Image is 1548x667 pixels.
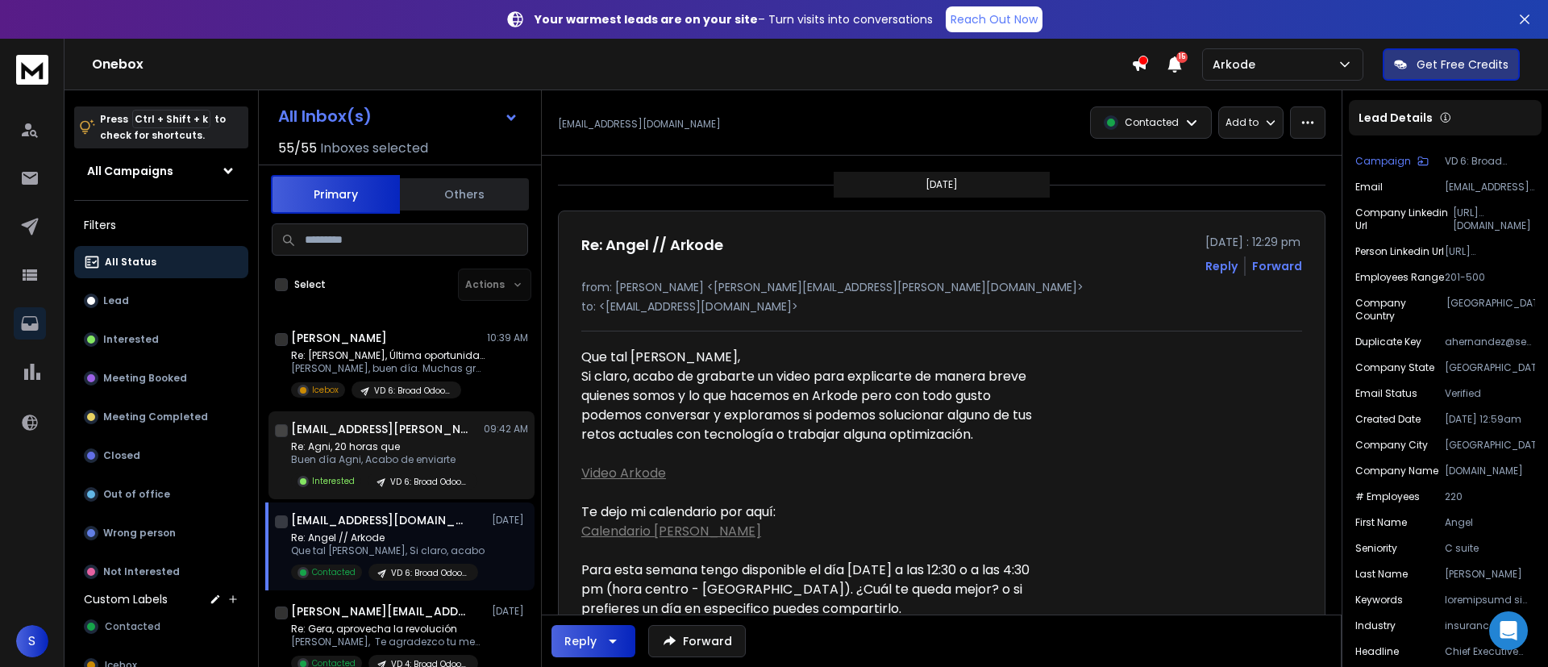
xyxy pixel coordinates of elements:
[74,155,248,187] button: All Campaigns
[291,623,485,636] p: Re: Gera, aprovecha la revolución
[535,11,758,27] strong: Your warmest leads are on your site
[1176,52,1188,63] span: 15
[291,349,485,362] p: Re: [PERSON_NAME], Última oportunidad para
[1445,645,1535,658] p: Chief Executive Officer
[291,453,477,466] p: Buen día Agni, Acabo de enviarte
[1445,490,1535,503] p: 220
[87,163,173,179] h1: All Campaigns
[1445,387,1535,400] p: Verified
[390,476,468,488] p: VD 6: Broad Odoo_Campaign - ARKODE
[103,294,129,307] p: Lead
[581,502,1052,522] div: Te dejo mi calendario por aquí:
[1225,116,1259,129] p: Add to
[581,464,666,482] a: Video Arkode
[1445,181,1535,194] p: [EMAIL_ADDRESS][DOMAIN_NAME]
[946,6,1042,32] a: Reach Out Now
[1355,439,1428,452] p: Company City
[1453,206,1535,232] p: [URL][DOMAIN_NAME]
[1445,542,1535,555] p: C suite
[374,385,451,397] p: VD 6: Broad Odoo_Campaign - ARKODE
[400,177,529,212] button: Others
[103,449,140,462] p: Closed
[1417,56,1508,73] p: Get Free Credits
[1355,490,1420,503] p: # Employees
[1355,271,1444,284] p: Employees Range
[16,625,48,657] button: S
[103,527,176,540] p: Wrong person
[132,110,210,128] span: Ctrl + Shift + k
[16,55,48,85] img: logo
[74,517,248,549] button: Wrong person
[103,372,187,385] p: Meeting Booked
[1355,245,1444,258] p: Person Linkedin Url
[648,625,746,657] button: Forward
[278,108,372,124] h1: All Inbox(s)
[291,636,485,648] p: [PERSON_NAME], Te agradezco tu mensaje
[1445,361,1535,374] p: [GEOGRAPHIC_DATA]
[92,55,1131,74] h1: Onebox
[1355,336,1421,348] p: Duplicate Key
[581,298,1302,315] p: to: <[EMAIL_ADDRESS][DOMAIN_NAME]>
[103,411,208,423] p: Meeting Completed
[581,279,1302,295] p: from: [PERSON_NAME] <[PERSON_NAME][EMAIL_ADDRESS][PERSON_NAME][DOMAIN_NAME]>
[1355,181,1383,194] p: Email
[291,603,468,619] h1: [PERSON_NAME][EMAIL_ADDRESS][DOMAIN_NAME]
[74,214,248,236] h3: Filters
[1252,258,1302,274] div: Forward
[74,246,248,278] button: All Status
[1355,206,1453,232] p: Company Linkedin Url
[581,234,723,256] h1: Re: Angel // Arkode
[551,625,635,657] button: Reply
[581,522,761,540] a: Calendario [PERSON_NAME]
[1355,619,1396,632] p: Industry
[291,544,485,557] p: Que tal [PERSON_NAME], Si claro, acabo
[74,556,248,588] button: Not Interested
[278,139,317,158] span: 55 / 55
[103,333,159,346] p: Interested
[74,611,248,643] button: Contacted
[581,561,1052,619] div: Para esta semana tengo disponible el día [DATE] a las 12:30 o a las 4:30 pm (hora centro - [GEOGR...
[1445,336,1535,348] p: ahernandez@segurointeligente.mx-angel
[492,605,528,618] p: [DATE]
[1355,465,1438,477] p: Company Name
[581,367,1052,444] div: Si claro, acabo de grabarte un video para explicarte de manera breve quienes somos y lo que hacem...
[74,401,248,433] button: Meeting Completed
[391,567,468,579] p: VD 6: Broad Odoo_Campaign - ARKODE
[74,285,248,317] button: Lead
[564,633,597,649] div: Reply
[294,278,326,291] label: Select
[1383,48,1520,81] button: Get Free Credits
[951,11,1038,27] p: Reach Out Now
[1489,611,1528,650] div: Open Intercom Messenger
[105,620,160,633] span: Contacted
[1445,568,1535,581] p: [PERSON_NAME]
[1445,465,1535,477] p: [DOMAIN_NAME]
[1355,155,1411,168] p: Campaign
[1445,516,1535,529] p: Angel
[1445,413,1535,426] p: [DATE] 12:59am
[1355,297,1446,323] p: Company Country
[1445,271,1535,284] p: 201-500
[74,323,248,356] button: Interested
[484,423,528,436] p: 09:42 AM
[103,565,180,578] p: Not Interested
[492,514,528,527] p: [DATE]
[1445,594,1535,607] p: loremipsumd si ametconsectetu ad elitsed, doeiusmod temporincid, utlaboree doloremagn al enimadm,...
[312,384,339,396] p: Icebox
[105,256,156,269] p: All Status
[1205,234,1302,250] p: [DATE] : 12:29 pm
[1355,568,1408,581] p: Last Name
[1125,116,1179,129] p: Contacted
[291,362,485,375] p: [PERSON_NAME], buen día. Muchas gracias
[581,348,1052,367] div: Que tal [PERSON_NAME],
[1355,413,1421,426] p: Created Date
[535,11,933,27] p: – Turn visits into conversations
[1359,110,1433,126] p: Lead Details
[1355,542,1397,555] p: Seniority
[271,175,400,214] button: Primary
[1355,645,1399,658] p: Headline
[1213,56,1262,73] p: Arkode
[1355,387,1417,400] p: Email Status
